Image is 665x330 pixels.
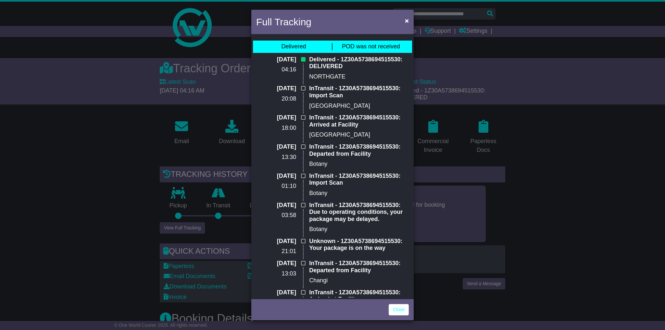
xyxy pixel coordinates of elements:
[256,183,296,190] p: 01:10
[309,114,409,128] p: InTransit - 1Z30A5738694515530: Arrived at Facility
[309,277,409,284] p: Changi
[256,173,296,180] p: [DATE]
[256,143,296,151] p: [DATE]
[402,14,412,27] button: Close
[256,95,296,103] p: 20:08
[256,154,296,161] p: 13:30
[309,289,409,303] p: InTransit - 1Z30A5738694515530: Arrived at Facility
[309,202,409,223] p: InTransit - 1Z30A5738694515530: Due to operating conditions, your package may be delayed.
[309,103,409,110] p: [GEOGRAPHIC_DATA]
[256,238,296,245] p: [DATE]
[309,190,409,197] p: Botany
[309,260,409,274] p: InTransit - 1Z30A5738694515530: Departed from Facility
[256,15,311,29] h4: Full Tracking
[256,114,296,121] p: [DATE]
[309,85,409,99] p: InTransit - 1Z30A5738694515530: Import Scan
[256,66,296,73] p: 04:16
[309,56,409,70] p: Delivered - 1Z30A5738694515530: DELIVERED
[309,173,409,187] p: InTransit - 1Z30A5738694515530: Import Scan
[309,238,409,252] p: Unknown - 1Z30A5738694515530: Your package is on the way
[309,131,409,139] p: [GEOGRAPHIC_DATA]
[256,289,296,296] p: [DATE]
[256,212,296,219] p: 03:58
[309,161,409,168] p: Botany
[256,56,296,63] p: [DATE]
[256,260,296,267] p: [DATE]
[389,304,409,315] a: Close
[309,226,409,233] p: Botany
[256,248,296,255] p: 21:01
[256,125,296,132] p: 18:00
[309,73,409,80] p: NORTHGATE
[256,202,296,209] p: [DATE]
[281,43,306,50] div: Delivered
[405,17,409,24] span: ×
[256,270,296,277] p: 13:03
[309,143,409,157] p: InTransit - 1Z30A5738694515530: Departed from Facility
[342,43,400,50] span: POD was not received
[256,85,296,92] p: [DATE]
